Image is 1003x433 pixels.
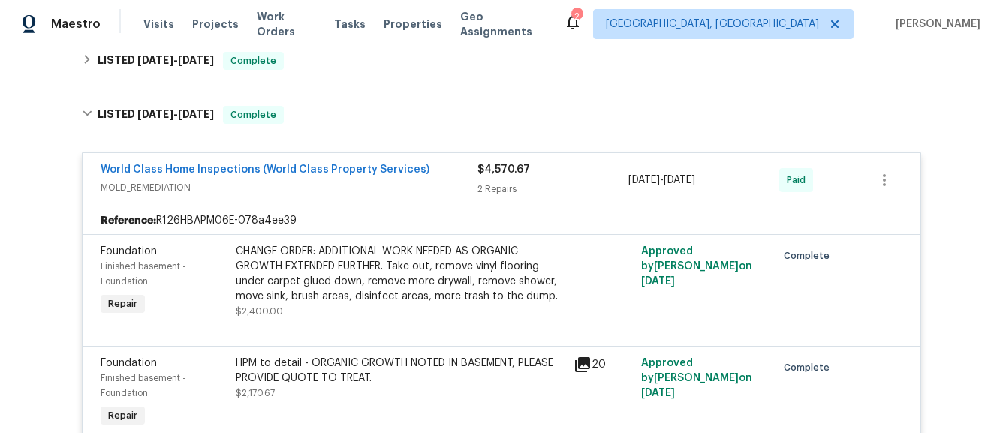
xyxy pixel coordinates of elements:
[101,262,186,286] span: Finished basement - Foundation
[101,374,186,398] span: Finished basement - Foundation
[77,91,926,139] div: LISTED [DATE]-[DATE]Complete
[236,356,565,386] div: HPM to detail - ORGANIC GROWTH NOTED IN BASEMENT, PLEASE PROVIDE QUOTE TO TREAT.
[787,173,812,188] span: Paid
[101,246,157,257] span: Foundation
[460,9,546,39] span: Geo Assignments
[257,9,317,39] span: Work Orders
[101,213,156,228] b: Reference:
[137,55,214,65] span: -
[102,408,143,423] span: Repair
[334,19,366,29] span: Tasks
[98,52,214,70] h6: LISTED
[98,106,214,124] h6: LISTED
[83,207,920,234] div: R126HBAPM06E-078a4ee39
[101,164,429,175] a: World Class Home Inspections (World Class Property Services)
[236,244,565,304] div: CHANGE ORDER: ADDITIONAL WORK NEEDED AS ORGANIC GROWTH EXTENDED FURTHER. Take out, remove vinyl f...
[137,55,173,65] span: [DATE]
[77,43,926,79] div: LISTED [DATE]-[DATE]Complete
[384,17,442,32] span: Properties
[477,164,530,175] span: $4,570.67
[192,17,239,32] span: Projects
[224,53,282,68] span: Complete
[890,17,980,32] span: [PERSON_NAME]
[664,175,695,185] span: [DATE]
[784,248,836,263] span: Complete
[101,180,477,195] span: MOLD_REMEDIATION
[628,173,695,188] span: -
[101,358,157,368] span: Foundation
[571,9,582,24] div: 2
[178,55,214,65] span: [DATE]
[641,388,675,398] span: [DATE]
[784,360,836,375] span: Complete
[137,109,214,119] span: -
[236,389,275,398] span: $2,170.67
[628,175,660,185] span: [DATE]
[51,17,101,32] span: Maestro
[178,109,214,119] span: [DATE]
[102,296,143,311] span: Repair
[574,356,632,374] div: 20
[641,358,752,398] span: Approved by [PERSON_NAME] on
[143,17,174,32] span: Visits
[477,182,628,197] div: 2 Repairs
[137,109,173,119] span: [DATE]
[606,17,819,32] span: [GEOGRAPHIC_DATA], [GEOGRAPHIC_DATA]
[224,107,282,122] span: Complete
[641,246,752,287] span: Approved by [PERSON_NAME] on
[641,276,675,287] span: [DATE]
[236,307,283,316] span: $2,400.00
